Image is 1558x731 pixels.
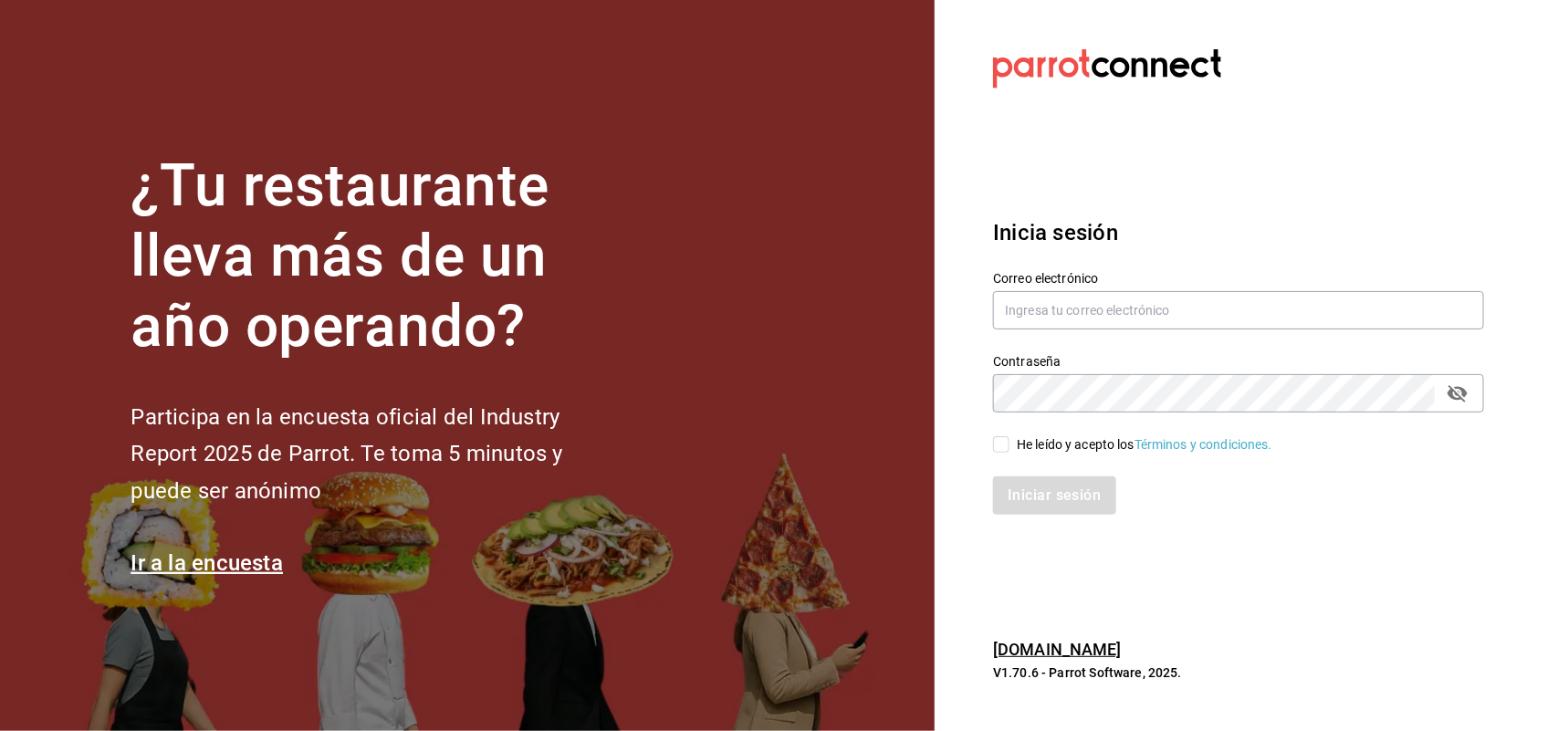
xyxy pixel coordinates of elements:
[131,399,623,510] h2: Participa en la encuesta oficial del Industry Report 2025 de Parrot. Te toma 5 minutos y puede se...
[993,216,1484,249] h3: Inicia sesión
[993,291,1484,329] input: Ingresa tu correo electrónico
[131,151,623,361] h1: ¿Tu restaurante lleva más de un año operando?
[993,273,1484,286] label: Correo electrónico
[1442,378,1473,409] button: passwordField
[1017,435,1272,454] div: He leído y acepto los
[993,356,1484,369] label: Contraseña
[993,663,1484,682] p: V1.70.6 - Parrot Software, 2025.
[1135,437,1272,452] a: Términos y condiciones.
[993,640,1122,659] a: [DOMAIN_NAME]
[131,550,283,576] a: Ir a la encuesta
